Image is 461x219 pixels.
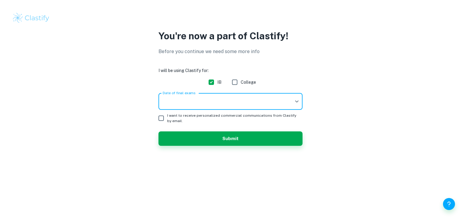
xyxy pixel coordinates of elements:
[12,12,449,24] a: Clastify logo
[443,198,455,210] button: Help and Feedback
[167,113,298,124] span: I want to receive personalized commercial communications from Clastify by email.
[158,131,303,146] button: Submit
[217,79,221,85] span: IB
[163,90,195,95] label: Date of final exams
[158,29,303,43] p: You're now a part of Clastify!
[158,48,303,55] p: Before you continue we need some more info
[241,79,256,85] span: College
[12,12,50,24] img: Clastify logo
[158,67,303,74] h6: I will be using Clastify for:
